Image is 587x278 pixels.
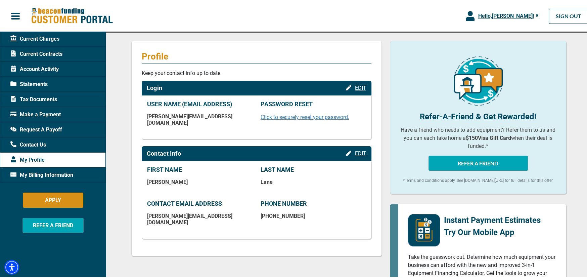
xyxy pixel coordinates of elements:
span: Request A Payoff [10,125,62,133]
img: refer-a-friend-icon.png [454,55,503,105]
img: Beacon Funding Customer Portal Logo [31,6,113,24]
div: Accessibility Menu [4,259,19,274]
h2: Login [147,83,163,91]
p: [PERSON_NAME] [147,178,253,184]
p: Try Our Mobile App [444,225,541,237]
span: Make a Payment [10,110,61,118]
h2: Contact Info [147,149,181,156]
button: APPLY [23,192,83,207]
p: *Terms and conditions apply. See [DOMAIN_NAME][URL] for full details for this offer. [400,176,556,183]
p: PASSWORD RESET [261,100,366,107]
p: PHONE NUMBER [261,199,366,206]
span: Current Charges [10,34,59,42]
p: Have a friend who needs to add equipment? Refer them to us and you can each take home a when thei... [400,125,556,149]
p: [PHONE_NUMBER] [261,212,366,218]
p: [PERSON_NAME][EMAIL_ADDRESS][DOMAIN_NAME] [147,112,253,125]
p: Refer-A-Friend & Get Rewarded! [400,110,556,122]
span: My Billing Information [10,170,73,178]
p: Keep your contact info up to date. [142,68,371,76]
p: LAST NAME [261,165,366,172]
span: Contact Us [10,140,46,148]
span: EDIT [355,149,366,156]
button: REFER A FRIEND [428,155,528,170]
span: Account Activity [10,64,59,72]
span: Statements [10,79,48,87]
p: [PERSON_NAME][EMAIL_ADDRESS][DOMAIN_NAME] [147,212,253,225]
span: Hello, [PERSON_NAME] ! [478,12,534,18]
img: mobile-app-logo.png [408,213,440,245]
p: Instant Payment Estimates [444,213,541,225]
p: Lane [261,178,366,184]
span: Current Contracts [10,49,62,57]
p: FIRST NAME [147,165,253,172]
p: Profile [142,50,371,61]
a: Click to securely reset your password. [261,113,349,119]
button: REFER A FRIEND [22,217,84,232]
b: $150 Visa Gift Card [466,134,511,140]
span: EDIT [355,84,366,90]
p: CONTACT EMAIL ADDRESS [147,199,253,206]
p: USER NAME (EMAIL ADDRESS) [147,100,253,107]
span: Tax Documents [10,94,57,103]
span: My Profile [10,155,45,163]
